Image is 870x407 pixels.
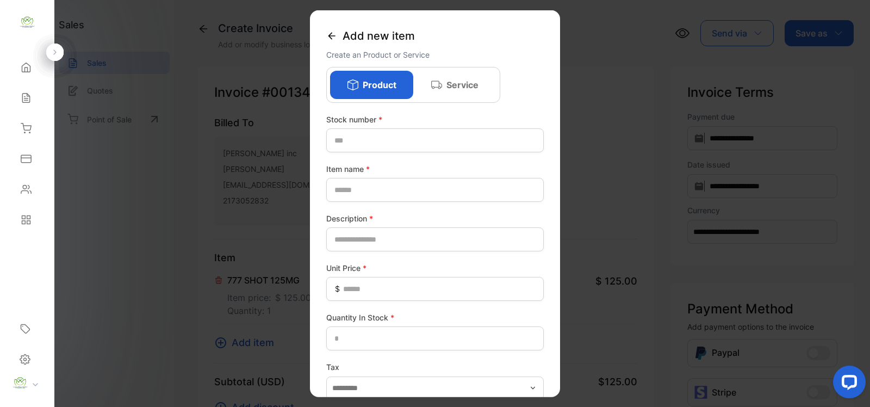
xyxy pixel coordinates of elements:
label: Tax [326,361,544,373]
label: Unit Price [326,262,544,274]
span: $ [335,283,340,294]
label: Description [326,213,544,224]
img: logo [19,14,35,30]
p: Service [446,78,478,91]
iframe: LiveChat chat widget [824,361,870,407]
label: Item name [326,163,544,175]
label: Stock number [326,114,544,125]
p: Product [363,78,396,91]
span: Create an Product or Service [326,50,430,59]
label: Quantity In Stock [326,312,544,323]
span: Add new item [343,28,415,44]
img: profile [12,375,28,391]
